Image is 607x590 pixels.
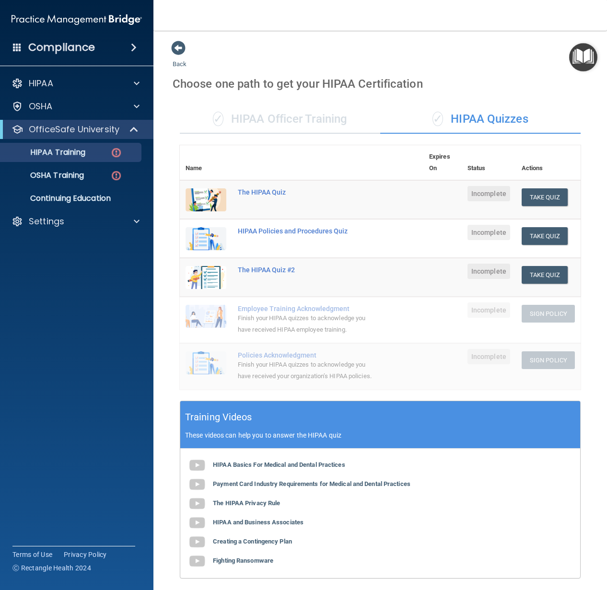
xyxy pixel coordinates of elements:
[522,266,568,284] button: Take Quiz
[522,188,568,206] button: Take Quiz
[238,227,375,235] div: HIPAA Policies and Procedures Quiz
[238,266,375,274] div: The HIPAA Quiz #2
[238,305,375,312] div: Employee Training Acknowledgment
[12,216,140,227] a: Settings
[28,41,95,54] h4: Compliance
[213,557,273,564] b: Fighting Ransomware
[29,101,53,112] p: OSHA
[467,225,510,240] span: Incomplete
[29,78,53,89] p: HIPAA
[29,124,119,135] p: OfficeSafe University
[173,49,187,68] a: Back
[213,112,223,126] span: ✓
[467,186,510,201] span: Incomplete
[441,522,595,560] iframe: Drift Widget Chat Controller
[238,351,375,359] div: Policies Acknowledgment
[462,145,516,180] th: Status
[187,475,207,494] img: gray_youtube_icon.38fcd6cc.png
[213,519,303,526] b: HIPAA and Business Associates
[213,499,280,507] b: The HIPAA Privacy Rule
[6,194,137,203] p: Continuing Education
[185,409,252,426] h5: Training Videos
[213,461,345,468] b: HIPAA Basics For Medical and Dental Practices
[12,124,139,135] a: OfficeSafe University
[423,145,462,180] th: Expires On
[6,171,84,180] p: OSHA Training
[187,532,207,552] img: gray_youtube_icon.38fcd6cc.png
[64,550,107,559] a: Privacy Policy
[467,349,510,364] span: Incomplete
[12,550,52,559] a: Terms of Use
[467,264,510,279] span: Incomplete
[180,145,232,180] th: Name
[238,359,375,382] div: Finish your HIPAA quizzes to acknowledge you have received your organization’s HIPAA policies.
[12,101,140,112] a: OSHA
[187,513,207,532] img: gray_youtube_icon.38fcd6cc.png
[29,216,64,227] p: Settings
[110,170,122,182] img: danger-circle.6113f641.png
[380,105,581,134] div: HIPAA Quizzes
[12,78,140,89] a: HIPAA
[12,563,91,573] span: Ⓒ Rectangle Health 2024
[213,480,410,487] b: Payment Card Industry Requirements for Medical and Dental Practices
[467,302,510,318] span: Incomplete
[6,148,85,157] p: HIPAA Training
[187,552,207,571] img: gray_youtube_icon.38fcd6cc.png
[12,10,142,29] img: PMB logo
[522,305,575,323] button: Sign Policy
[238,188,375,196] div: The HIPAA Quiz
[522,227,568,245] button: Take Quiz
[213,538,292,545] b: Creating a Contingency Plan
[187,456,207,475] img: gray_youtube_icon.38fcd6cc.png
[110,147,122,159] img: danger-circle.6113f641.png
[180,105,380,134] div: HIPAA Officer Training
[187,494,207,513] img: gray_youtube_icon.38fcd6cc.png
[516,145,581,180] th: Actions
[569,43,597,71] button: Open Resource Center
[522,351,575,369] button: Sign Policy
[173,70,588,98] div: Choose one path to get your HIPAA Certification
[432,112,443,126] span: ✓
[238,312,375,335] div: Finish your HIPAA quizzes to acknowledge you have received HIPAA employee training.
[185,431,575,439] p: These videos can help you to answer the HIPAA quiz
